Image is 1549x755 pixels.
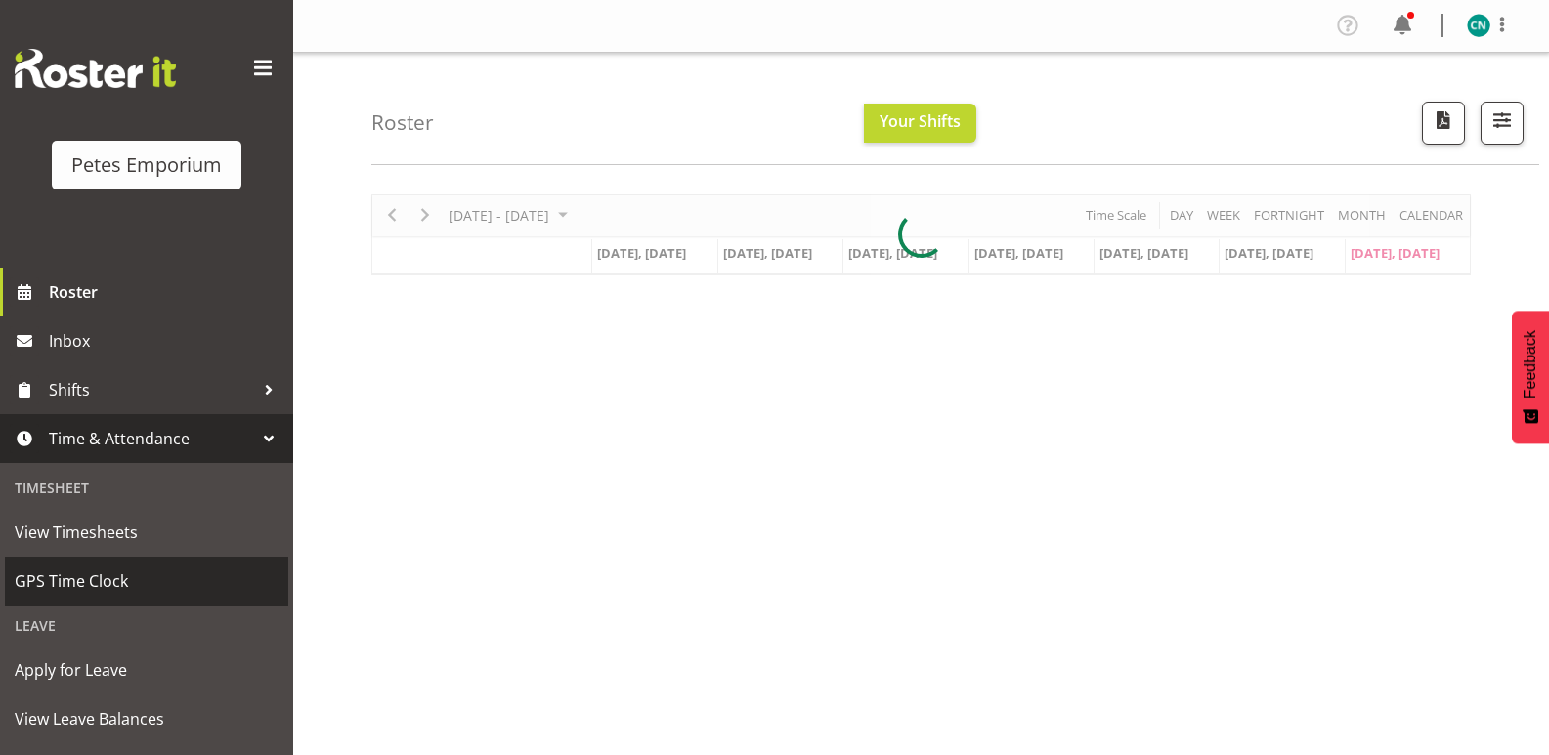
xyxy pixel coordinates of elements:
h4: Roster [371,111,434,134]
span: Inbox [49,326,283,356]
a: View Timesheets [5,508,288,557]
button: Your Shifts [864,104,976,143]
button: Download a PDF of the roster according to the set date range. [1422,102,1465,145]
span: Time & Attendance [49,424,254,453]
a: View Leave Balances [5,694,288,743]
a: Apply for Leave [5,646,288,694]
span: View Timesheets [15,518,279,547]
span: Shifts [49,375,254,404]
span: Feedback [1522,330,1539,398]
button: Feedback - Show survey [1512,311,1549,443]
img: Rosterit website logo [15,49,176,88]
button: Filter Shifts [1481,102,1524,145]
div: Petes Emporium [71,150,222,180]
span: GPS Time Clock [15,566,279,596]
span: Apply for Leave [15,655,279,685]
div: Timesheet [5,468,288,508]
span: Roster [49,277,283,307]
div: Leave [5,606,288,646]
img: christine-neville11214.jpg [1467,14,1490,37]
span: View Leave Balances [15,704,279,734]
a: GPS Time Clock [5,557,288,606]
span: Your Shifts [880,110,961,132]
